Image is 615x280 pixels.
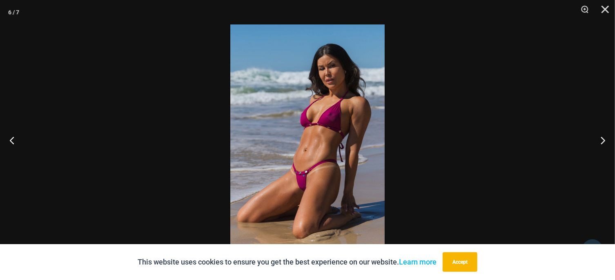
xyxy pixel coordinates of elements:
[230,24,385,256] img: Tight Rope Pink 319 Top 4212 Micro 08
[443,252,477,272] button: Accept
[8,6,19,18] div: 6 / 7
[399,258,437,266] a: Learn more
[138,256,437,268] p: This website uses cookies to ensure you get the best experience on our website.
[584,120,615,161] button: Next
